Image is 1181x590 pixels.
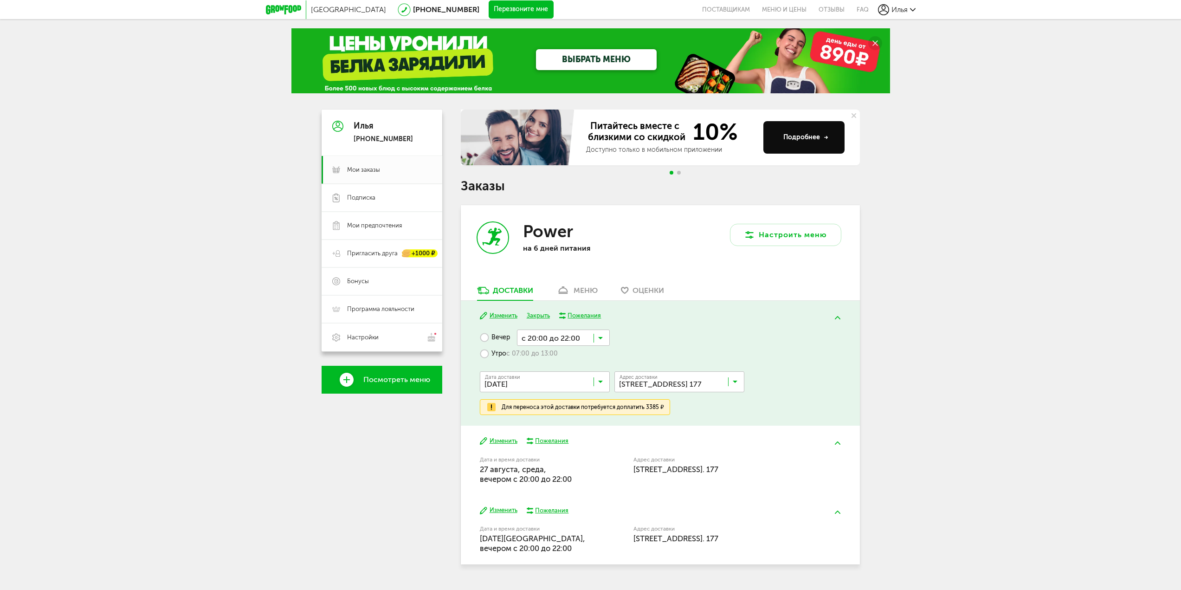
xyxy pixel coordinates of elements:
[835,441,840,445] img: arrow-up-green.5eb5f82.svg
[506,350,558,358] span: с 07:00 до 13:00
[552,285,602,300] a: меню
[535,437,568,445] div: Пожелания
[363,376,430,384] span: Посмотреть меню
[633,465,718,474] span: [STREET_ADDRESS]. 177
[402,250,438,258] div: +1000 ₽
[620,375,658,380] span: Адрес доставки
[586,145,756,155] div: Доступно только в мобильном приложении
[527,437,569,445] button: Пожелания
[472,285,538,300] a: Доставки
[763,121,845,154] button: Подробнее
[535,506,568,515] div: Пожелания
[633,534,718,543] span: [STREET_ADDRESS]. 177
[730,224,841,246] button: Настроить меню
[322,184,442,212] a: Подписка
[480,506,517,515] button: Изменить
[322,212,442,240] a: Мои предпочтения
[480,346,558,362] label: Утро
[480,311,517,320] button: Изменить
[322,240,442,267] a: Пригласить друга +1000 ₽
[461,110,577,165] img: family-banner.579af9d.jpg
[354,135,413,143] div: [PHONE_NUMBER]
[347,166,380,174] span: Мои заказы
[347,333,379,342] span: Настройки
[835,511,840,514] img: arrow-up-green.5eb5f82.svg
[413,5,479,14] a: [PHONE_NUMBER]
[480,330,510,346] label: Вечер
[347,194,375,202] span: Подписка
[322,156,442,184] a: Мои заказы
[322,366,442,394] a: Посмотреть меню
[586,120,687,143] span: Питайтесь вместе с близкими со скидкой
[523,221,573,241] h3: Power
[354,122,413,131] div: Илья
[347,221,402,230] span: Мои предпочтения
[486,402,497,413] img: exclamation.e9fa021.svg
[670,171,673,175] span: Go to slide 1
[536,49,657,70] a: ВЫБРАТЬ МЕНЮ
[523,244,644,253] p: на 6 дней питания
[322,323,442,351] a: Настройки
[632,286,664,295] span: Оценки
[891,5,908,14] span: Илья
[480,526,586,532] label: Дата и время доставки
[783,133,828,142] div: Подробнее
[633,457,807,462] label: Адрес доставки
[527,311,550,320] button: Закрыть
[489,0,554,19] button: Перезвоните мне
[461,180,860,192] h1: Заказы
[687,120,738,143] span: 10%
[485,375,520,380] span: Дата доставки
[322,295,442,323] a: Программа лояльности
[347,277,369,285] span: Бонусы
[347,249,398,258] span: Пригласить друга
[835,316,840,319] img: arrow-up-green.5eb5f82.svg
[677,171,681,175] span: Go to slide 2
[322,267,442,295] a: Бонусы
[568,311,601,320] div: Пожелания
[527,506,569,515] button: Пожелания
[480,457,586,462] label: Дата и время доставки
[493,286,533,295] div: Доставки
[311,5,386,14] span: [GEOGRAPHIC_DATA]
[574,286,598,295] div: меню
[480,534,585,553] span: [DATE][GEOGRAPHIC_DATA], вечером c 20:00 до 22:00
[347,305,414,313] span: Программа лояльности
[480,437,517,446] button: Изменить
[559,311,601,320] button: Пожелания
[616,285,669,300] a: Оценки
[502,403,664,411] div: Для переноса этой доставки потребуется доплатить 3385 ₽
[633,526,807,532] label: Адрес доставки
[480,465,572,484] span: 27 августа, среда, вечером c 20:00 до 22:00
